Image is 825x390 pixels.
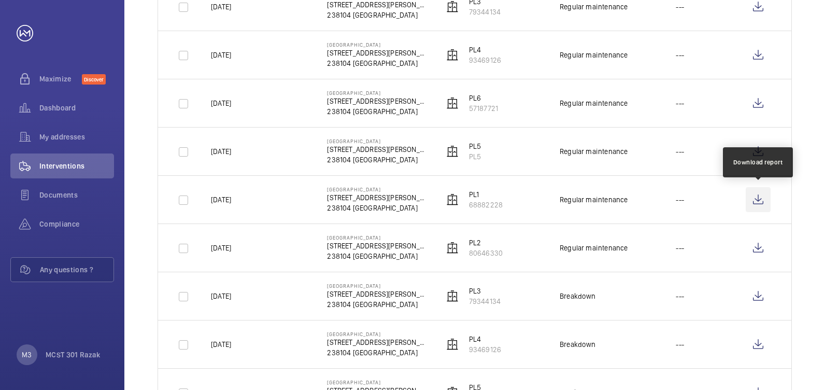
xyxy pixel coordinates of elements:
[211,98,231,108] p: [DATE]
[327,10,426,20] p: 238104 [GEOGRAPHIC_DATA]
[327,241,426,251] p: [STREET_ADDRESS][PERSON_NAME]
[469,45,501,55] p: PL4
[211,146,231,157] p: [DATE]
[327,251,426,261] p: 238104 [GEOGRAPHIC_DATA]
[560,291,596,301] div: Breakdown
[327,155,426,165] p: 238104 [GEOGRAPHIC_DATA]
[82,74,106,85] span: Discover
[560,98,628,108] div: Regular maintenance
[560,339,596,350] div: Breakdown
[327,138,426,144] p: [GEOGRAPHIC_DATA]
[446,49,459,61] img: elevator.svg
[327,96,426,106] p: [STREET_ADDRESS][PERSON_NAME]
[676,50,684,60] p: ---
[327,289,426,299] p: [STREET_ADDRESS][PERSON_NAME]
[327,106,426,117] p: 238104 [GEOGRAPHIC_DATA]
[327,144,426,155] p: [STREET_ADDRESS][PERSON_NAME]
[211,2,231,12] p: [DATE]
[676,339,684,350] p: ---
[469,344,501,355] p: 93469126
[211,194,231,205] p: [DATE]
[40,264,113,275] span: Any questions ?
[211,291,231,301] p: [DATE]
[327,283,426,289] p: [GEOGRAPHIC_DATA]
[469,248,503,258] p: 80646330
[327,192,426,203] p: [STREET_ADDRESS][PERSON_NAME]
[446,97,459,109] img: elevator.svg
[469,151,481,162] p: PL5
[211,339,231,350] p: [DATE]
[327,234,426,241] p: [GEOGRAPHIC_DATA]
[39,190,114,200] span: Documents
[469,93,498,103] p: PL6
[446,193,459,206] img: elevator.svg
[469,103,498,114] p: 57187721
[39,74,82,84] span: Maximize
[327,379,426,385] p: [GEOGRAPHIC_DATA]
[327,203,426,213] p: 238104 [GEOGRAPHIC_DATA]
[676,2,684,12] p: ---
[560,50,628,60] div: Regular maintenance
[676,291,684,301] p: ---
[327,337,426,347] p: [STREET_ADDRESS][PERSON_NAME]
[469,189,503,200] p: PL1
[469,7,501,17] p: 79344134
[327,186,426,192] p: [GEOGRAPHIC_DATA]
[39,161,114,171] span: Interventions
[676,146,684,157] p: ---
[676,243,684,253] p: ---
[676,98,684,108] p: ---
[39,219,114,229] span: Compliance
[446,290,459,302] img: elevator.svg
[446,338,459,351] img: elevator.svg
[469,200,503,210] p: 68882228
[560,2,628,12] div: Regular maintenance
[211,50,231,60] p: [DATE]
[327,331,426,337] p: [GEOGRAPHIC_DATA]
[560,146,628,157] div: Regular maintenance
[469,334,501,344] p: PL4
[327,58,426,68] p: 238104 [GEOGRAPHIC_DATA]
[469,55,501,65] p: 93469126
[39,132,114,142] span: My addresses
[327,41,426,48] p: [GEOGRAPHIC_DATA]
[327,90,426,96] p: [GEOGRAPHIC_DATA]
[676,194,684,205] p: ---
[22,350,32,360] p: M3
[733,158,783,167] div: Download report
[211,243,231,253] p: [DATE]
[327,48,426,58] p: [STREET_ADDRESS][PERSON_NAME]
[446,145,459,158] img: elevator.svg
[560,243,628,253] div: Regular maintenance
[327,347,426,358] p: 238104 [GEOGRAPHIC_DATA]
[327,299,426,310] p: 238104 [GEOGRAPHIC_DATA]
[46,350,100,360] p: MCST 301 Razak
[469,286,501,296] p: PL3
[39,103,114,113] span: Dashboard
[446,242,459,254] img: elevator.svg
[446,1,459,13] img: elevator.svg
[560,194,628,205] div: Regular maintenance
[469,296,501,307] p: 79344134
[469,141,481,151] p: PL5
[469,238,503,248] p: PL2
